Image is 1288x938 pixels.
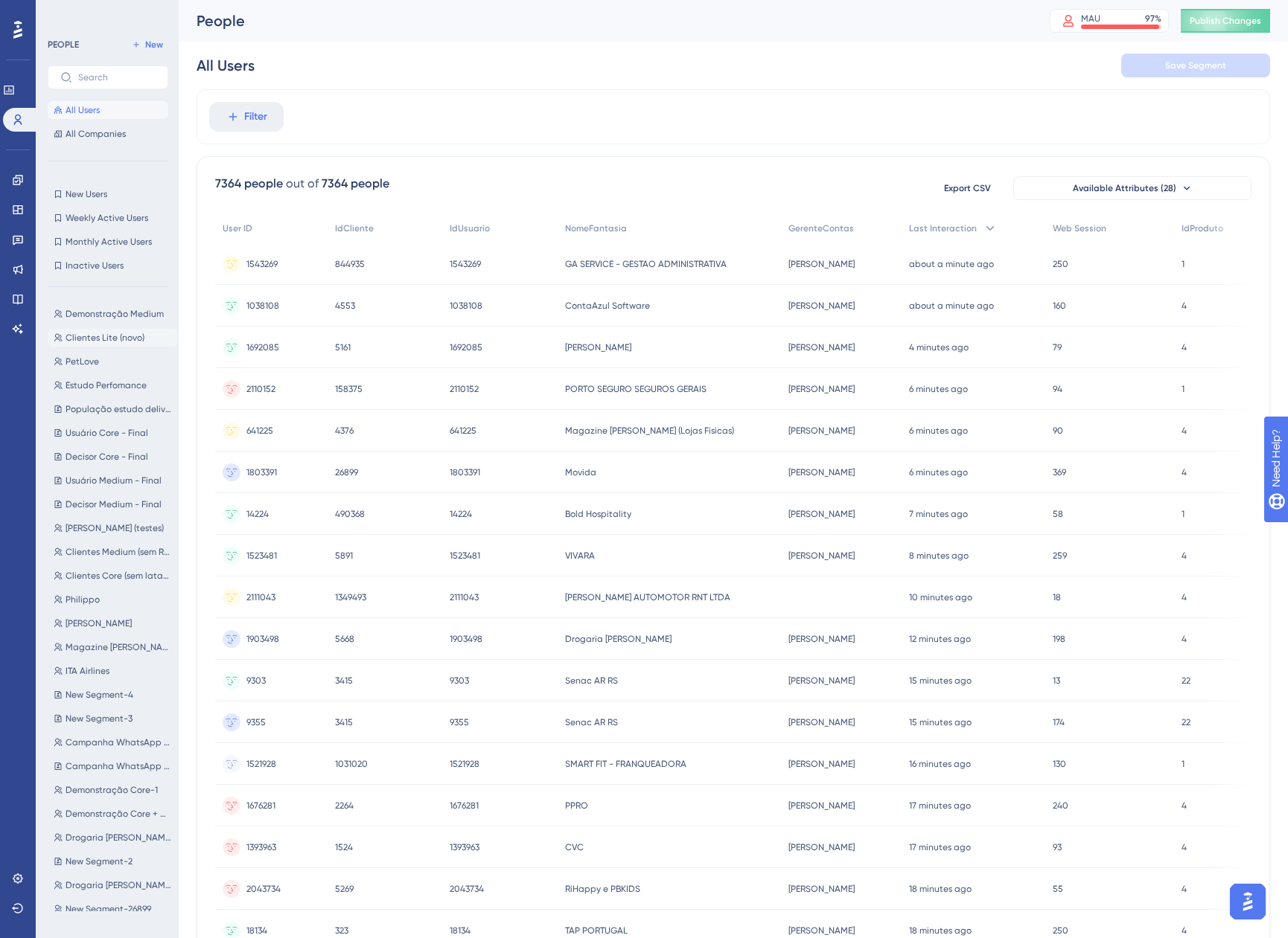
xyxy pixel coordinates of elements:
span: 1031020 [335,758,368,770]
button: Demonstração Core + Medium [48,805,177,823]
button: New Segment-4 [48,686,177,704]
span: 1523481 [450,550,480,562]
span: [PERSON_NAME] [788,633,855,645]
span: 4 [1182,925,1187,937]
span: Senac AR RS [565,716,618,728]
span: 1 [1182,508,1185,520]
span: GerenteContas [788,222,854,234]
span: 14224 [450,508,472,520]
span: PPRO [565,800,588,812]
span: Usuário Core - Final [66,427,148,439]
span: 9303 [246,675,266,687]
span: New [145,39,163,51]
span: 1523481 [246,550,277,562]
time: about a minute ago [909,259,994,269]
div: PEOPLE [48,39,79,51]
time: 12 minutes ago [909,634,971,644]
span: VIVARA [565,550,595,562]
span: Clientes Lite (novo) [66,332,144,344]
span: IdProduto [1182,222,1223,234]
button: Publish Changes [1181,9,1270,33]
button: Usuário Core - Final [48,424,177,442]
span: 3415 [335,675,353,687]
span: 18134 [246,925,267,937]
span: SMART FIT - FRANQUEADORA [565,758,686,770]
span: Campanha WhatsApp (Tela de Contatos) [66,736,171,748]
span: 4 [1182,883,1187,895]
span: [PERSON_NAME] [788,425,855,437]
span: CVC [565,841,584,853]
span: Decisor Medium - Final [66,498,162,510]
button: New Segment-3 [48,710,177,727]
button: Philippo [48,591,177,608]
span: 1 [1182,258,1185,270]
span: 4 [1182,425,1187,437]
span: 369 [1053,466,1066,478]
time: 6 minutes ago [909,467,968,478]
time: 15 minutes ago [909,675,972,686]
span: 1692085 [450,341,482,353]
span: 93 [1053,841,1062,853]
div: out of [286,175,319,193]
span: Clientes Medium (sem Raízen) [66,546,171,558]
span: 1692085 [246,341,279,353]
span: 1 [1182,758,1185,770]
span: 174 [1053,716,1065,728]
span: 18 [1053,591,1061,603]
span: 1521928 [246,758,276,770]
time: 10 minutes ago [909,592,972,603]
span: [PERSON_NAME] [788,383,855,395]
span: 1038108 [246,300,279,312]
span: 4376 [335,425,354,437]
span: New Segment-2 [66,855,133,867]
div: 7364 people [215,175,283,193]
div: All Users [197,55,255,76]
span: 58 [1053,508,1063,520]
span: 2264 [335,800,354,812]
button: Magazine [PERSON_NAME] [48,638,177,656]
time: 8 minutes ago [909,550,969,561]
span: 4553 [335,300,355,312]
button: Demonstração Core-1 [48,781,177,799]
span: All Companies [66,128,126,140]
button: Decisor Medium - Final [48,495,177,513]
span: 160 [1053,300,1066,312]
span: GA SERVICE - GESTAO ADMINISTRATIVA [565,258,727,270]
span: 1676281 [246,800,275,812]
span: 4 [1182,591,1187,603]
span: PORTO SEGURO SEGUROS GERAIS [565,383,707,395]
span: Campanha WhatsApp (Tela Inicial) [66,760,171,772]
span: 2110152 [246,383,275,395]
span: TAP PORTUGAL [565,925,628,937]
span: 1676281 [450,800,479,812]
time: 4 minutes ago [909,342,969,353]
span: [PERSON_NAME] [788,841,855,853]
span: 1521928 [450,758,479,770]
span: 4 [1182,300,1187,312]
span: 1903498 [246,633,279,645]
span: 198 [1053,633,1065,645]
span: 90 [1053,425,1063,437]
span: Publish Changes [1190,15,1261,27]
span: Estudo Perfomance [66,379,147,391]
span: 1393963 [246,841,276,853]
span: 641225 [246,425,273,437]
div: 97 % [1145,13,1161,25]
span: Movida [565,466,596,478]
time: 17 minutes ago [909,800,971,811]
span: 5891 [335,550,353,562]
span: 158375 [335,383,363,395]
span: [PERSON_NAME] [788,258,855,270]
button: Weekly Active Users [48,209,168,227]
button: Save Segment [1121,54,1270,77]
span: 1393963 [450,841,479,853]
span: 4 [1182,550,1187,562]
time: 16 minutes ago [909,759,971,769]
span: Export CSV [944,182,991,194]
span: 1038108 [450,300,482,312]
button: Clientes Medium (sem Raízen) [48,543,177,561]
span: Monthly Active Users [66,236,152,248]
span: 55 [1053,883,1063,895]
span: 250 [1053,925,1068,937]
span: 130 [1053,758,1066,770]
